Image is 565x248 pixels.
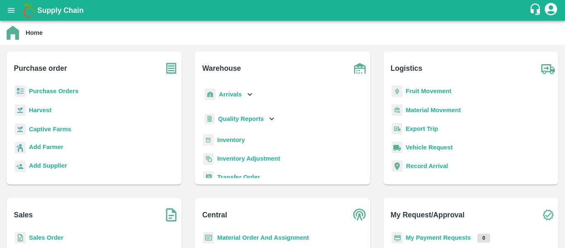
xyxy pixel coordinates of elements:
div: customer-support [529,3,543,18]
a: Record Arrival [406,163,448,169]
img: check [538,205,558,225]
img: soSales [161,205,182,225]
b: Purchase order [14,63,67,74]
img: central [350,205,370,225]
img: whArrival [205,89,215,101]
img: delivery [392,123,402,135]
img: centralMaterial [203,232,214,244]
b: Logistics [390,63,422,74]
a: Add Supplier [29,161,67,172]
a: Captive Farms [29,126,71,132]
img: whTransfer [203,171,214,183]
img: purchase [161,58,182,79]
img: home [7,26,19,40]
img: whInventory [203,134,214,146]
img: truck [538,58,558,79]
b: My Request/Approval [390,209,464,221]
b: Sales [14,209,33,221]
a: Transfer Order [217,174,260,181]
div: Quality Reports [203,111,276,128]
b: Quality Reports [218,116,264,122]
b: Warehouse [202,63,241,74]
p: 0 [477,234,490,243]
img: logo [21,2,37,19]
a: My Payment Requests [406,234,471,241]
img: sales [15,232,26,244]
img: recordArrival [392,160,403,172]
a: Purchase Orders [29,88,79,94]
a: Material Order And Assignment [217,234,309,241]
b: Add Farmer [29,144,63,150]
b: Arrivals [219,91,242,98]
a: Export Trip [406,125,438,132]
b: Supply Chain [37,6,84,14]
img: fruit [392,85,402,97]
img: farmer [15,142,26,154]
img: reciept [15,85,26,97]
img: warehouse [350,58,370,79]
img: qualityReport [205,114,215,124]
b: Add Supplier [29,162,67,169]
b: Central [202,209,227,221]
a: Supply Chain [37,5,529,16]
img: harvest [15,123,26,135]
a: Add Farmer [29,142,63,154]
img: inventory [203,153,214,165]
div: account of current user [543,2,558,19]
a: Inventory Adjustment [217,155,280,162]
a: Fruit Movement [406,88,452,94]
img: supplier [15,161,26,173]
img: vehicle [392,142,402,154]
b: Home [26,29,43,36]
a: Vehicle Request [406,144,453,151]
img: payment [392,232,402,244]
a: Material Movement [406,107,461,113]
a: Inventory [217,137,245,143]
img: harvest [15,104,26,116]
button: open drawer [2,1,21,20]
img: material [392,104,402,116]
div: Arrivals [203,85,254,104]
a: Sales Order [29,234,63,241]
a: Harvest [29,107,51,113]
